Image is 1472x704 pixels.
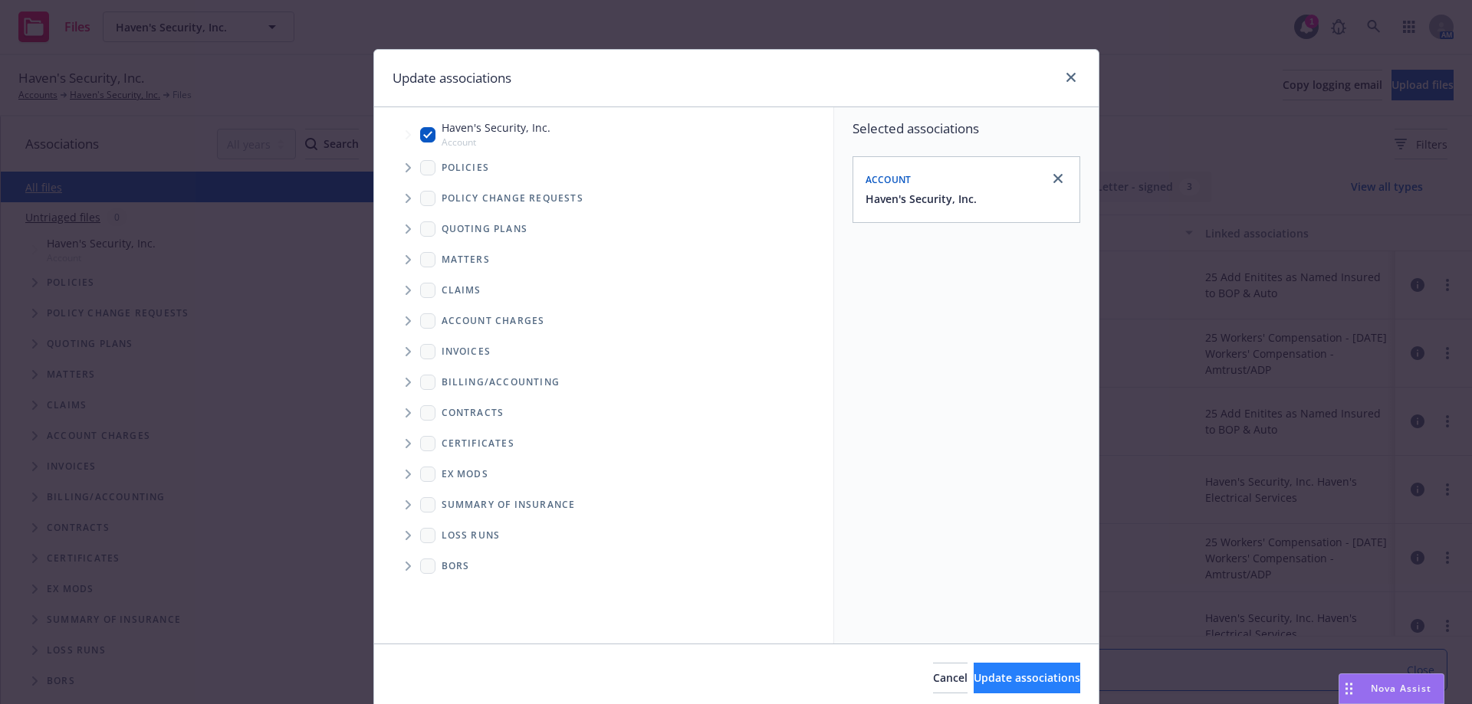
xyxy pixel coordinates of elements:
[933,670,968,685] span: Cancel
[974,670,1080,685] span: Update associations
[866,173,912,186] span: Account
[442,470,488,479] span: Ex Mods
[442,562,470,571] span: BORs
[974,663,1080,693] button: Update associations
[442,136,550,149] span: Account
[933,663,968,693] button: Cancel
[442,439,514,448] span: Certificates
[1339,673,1444,704] button: Nova Assist
[442,316,545,326] span: Account charges
[1062,68,1080,87] a: close
[442,408,504,417] span: Contracts
[442,378,560,387] span: Billing/Accounting
[1371,682,1431,695] span: Nova Assist
[442,500,576,509] span: Summary of insurance
[866,191,977,207] button: Haven's Security, Inc.
[374,367,833,581] div: Folder Tree Example
[442,347,491,356] span: Invoices
[442,531,501,540] span: Loss Runs
[442,120,550,136] span: Haven's Security, Inc.
[853,120,1080,138] span: Selected associations
[442,255,490,264] span: Matters
[442,286,481,295] span: Claims
[393,68,511,88] h1: Update associations
[374,116,833,366] div: Tree Example
[442,163,490,172] span: Policies
[442,224,528,234] span: Quoting plans
[442,194,583,203] span: Policy change requests
[1049,169,1067,188] a: close
[1339,674,1359,703] div: Drag to move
